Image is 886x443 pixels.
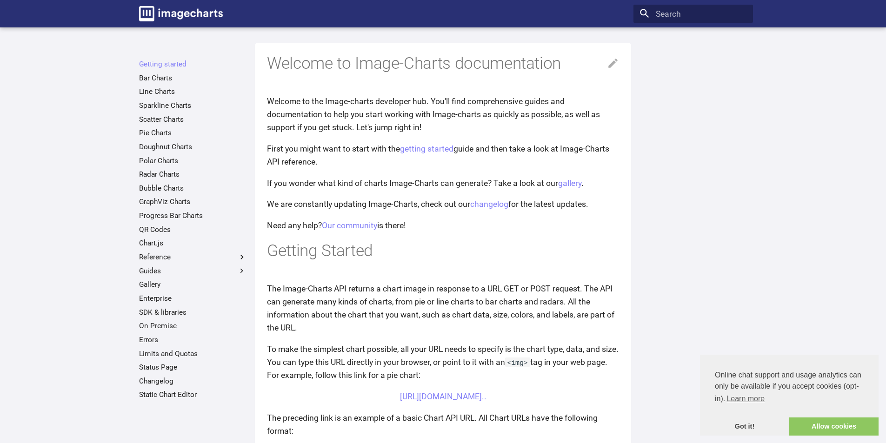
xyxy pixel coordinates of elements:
[139,211,246,220] a: Progress Bar Charts
[139,156,246,165] a: Polar Charts
[139,363,246,372] a: Status Page
[267,411,619,437] p: The preceding link is an example of a basic Chart API URL. All Chart URLs have the following format:
[789,417,879,436] a: allow cookies
[470,199,508,209] a: changelog
[139,321,246,331] a: On Premise
[139,101,246,110] a: Sparkline Charts
[135,2,227,25] a: Image-Charts documentation
[139,308,246,317] a: SDK & libraries
[725,392,766,406] a: learn more about cookies
[139,266,246,276] label: Guides
[267,95,619,134] p: Welcome to the Image-charts developer hub. You'll find comprehensive guides and documentation to ...
[700,417,789,436] a: dismiss cookie message
[139,142,246,152] a: Doughnut Charts
[139,115,246,124] a: Scatter Charts
[139,197,246,206] a: GraphViz Charts
[700,355,879,436] div: cookieconsent
[322,221,377,230] a: Our community
[139,225,246,234] a: QR Codes
[267,343,619,382] p: To make the simplest chart possible, all your URL needs to specify is the chart type, data, and s...
[633,5,753,23] input: Search
[267,219,619,232] p: Need any help? is there!
[558,179,581,188] a: gallery
[400,144,453,153] a: getting started
[139,128,246,138] a: Pie Charts
[139,377,246,386] a: Changelog
[139,87,246,96] a: Line Charts
[267,240,619,262] h1: Getting Started
[267,198,619,211] p: We are constantly updating Image-Charts, check out our for the latest updates.
[139,238,246,248] a: Chart.js
[139,335,246,344] a: Errors
[267,282,619,335] p: The Image-Charts API returns a chart image in response to a URL GET or POST request. The API can ...
[505,357,530,367] code: <img>
[139,252,246,262] label: Reference
[139,280,246,289] a: Gallery
[139,73,246,83] a: Bar Charts
[139,170,246,179] a: Radar Charts
[715,370,864,406] span: Online chat support and usage analytics can only be available if you accept cookies (opt-in).
[139,6,223,21] img: logo
[139,294,246,303] a: Enterprise
[139,184,246,193] a: Bubble Charts
[267,53,619,74] h1: Welcome to Image-Charts documentation
[400,392,486,401] a: [URL][DOMAIN_NAME]..
[139,60,246,69] a: Getting started
[267,177,619,190] p: If you wonder what kind of charts Image-Charts can generate? Take a look at our .
[139,390,246,399] a: Static Chart Editor
[267,142,619,168] p: First you might want to start with the guide and then take a look at Image-Charts API reference.
[139,349,246,358] a: Limits and Quotas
